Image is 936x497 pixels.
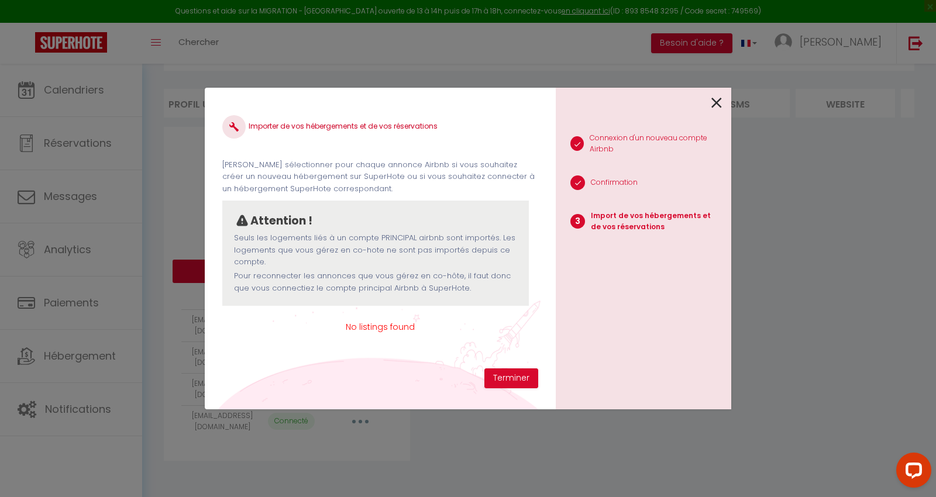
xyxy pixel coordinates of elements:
p: [PERSON_NAME] sélectionner pour chaque annonce Airbnb si vous souhaitez créer un nouveau hébergem... [222,159,538,195]
h4: Importer de vos hébergements et de vos réservations [222,115,538,139]
p: Import de vos hébergements et de vos réservations [591,210,722,233]
p: Seuls les logements liés à un compte PRINCIPAL airbnb sont importés. Les logements que vous gérez... [234,232,517,268]
span: No listings found [222,320,538,333]
p: Connexion d'un nouveau compte Airbnb [590,133,722,155]
button: Terminer [484,368,538,388]
p: Confirmation [591,177,638,188]
p: Pour reconnecter les annonces que vous gérez en co-hôte, il faut donc que vous connectiez le comp... [234,270,517,294]
iframe: LiveChat chat widget [887,448,936,497]
span: 3 [570,214,585,229]
p: Attention ! [250,212,312,230]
